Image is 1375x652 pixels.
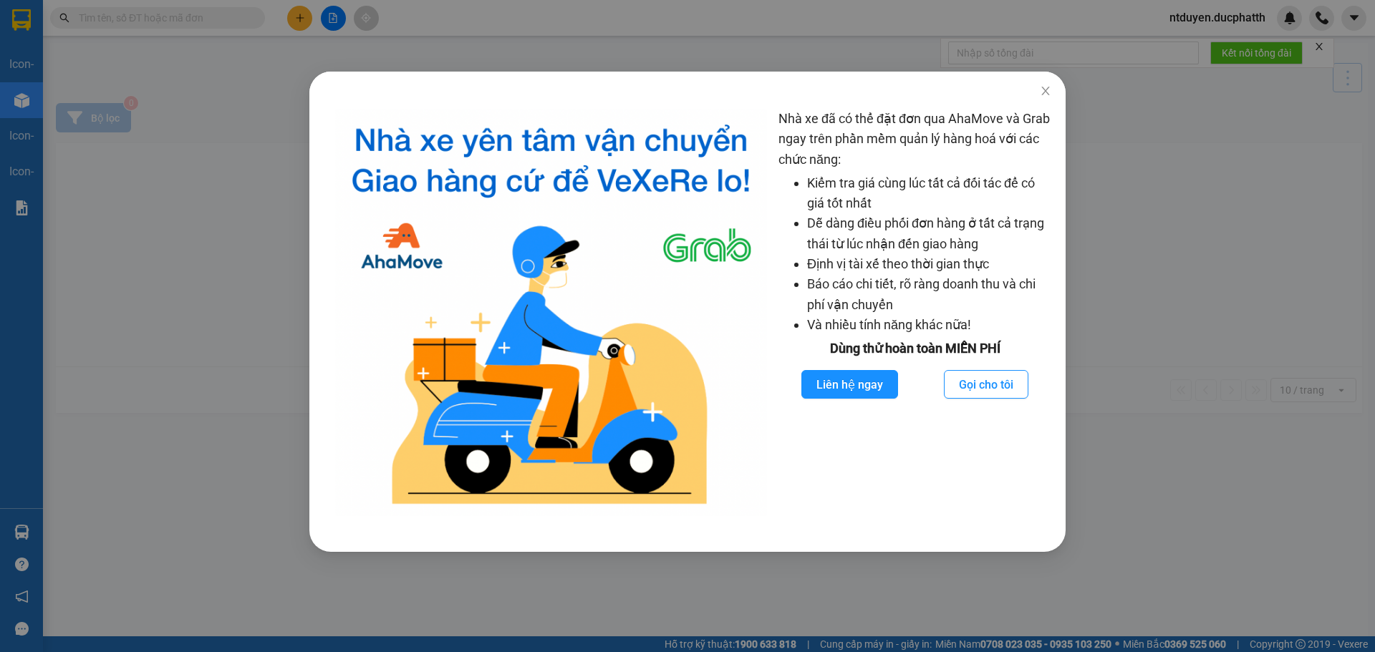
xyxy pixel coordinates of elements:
li: Dễ dàng điều phối đơn hàng ở tất cả trạng thái từ lúc nhận đến giao hàng [807,213,1051,254]
li: Định vị tài xế theo thời gian thực [807,254,1051,274]
span: Liên hệ ngay [816,376,883,394]
span: Gọi cho tôi [959,376,1013,394]
li: Và nhiều tính năng khác nữa! [807,315,1051,335]
div: Dùng thử hoàn toàn MIỄN PHÍ [778,339,1051,359]
li: Kiểm tra giá cùng lúc tất cả đối tác để có giá tốt nhất [807,173,1051,214]
li: Báo cáo chi tiết, rõ ràng doanh thu và chi phí vận chuyển [807,274,1051,315]
button: Gọi cho tôi [944,370,1028,399]
button: Liên hệ ngay [801,370,898,399]
div: Nhà xe đã có thể đặt đơn qua AhaMove và Grab ngay trên phần mềm quản lý hàng hoá với các chức năng: [778,109,1051,516]
img: logo [335,109,767,516]
button: Close [1026,72,1066,112]
span: close [1040,85,1051,97]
